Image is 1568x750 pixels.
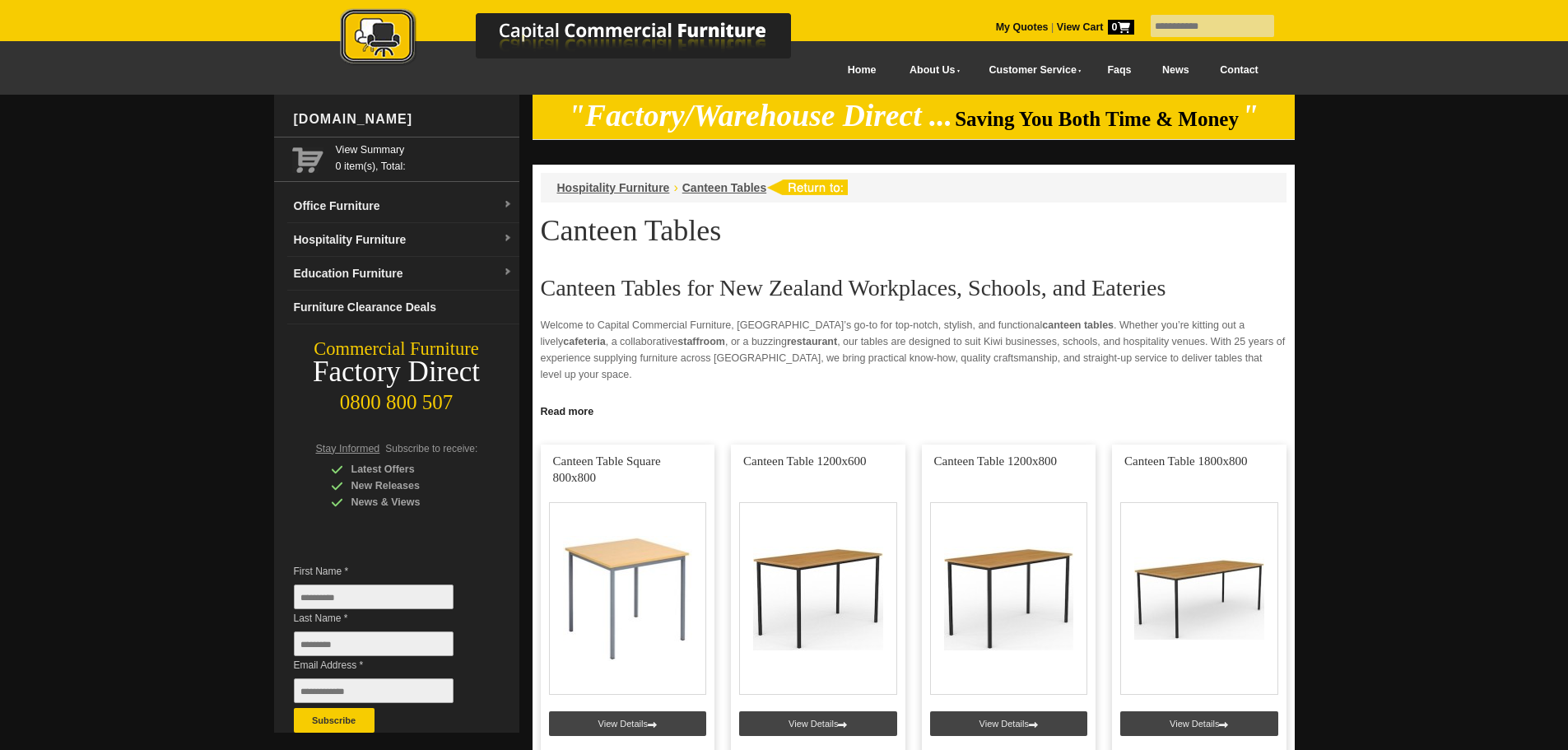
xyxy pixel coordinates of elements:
[568,99,952,133] em: "Factory/Warehouse Direct ...
[541,396,1287,421] h2: Why Choose Our Canteen Tables?
[295,8,871,73] a: Capital Commercial Furniture Logo
[503,268,513,277] img: dropdown
[331,477,487,494] div: New Releases
[294,708,375,733] button: Subscribe
[503,200,513,210] img: dropdown
[787,336,837,347] strong: restaurant
[294,563,478,580] span: First Name *
[557,181,670,194] a: Hospitality Furniture
[673,179,677,196] li: ›
[294,657,478,673] span: Email Address *
[1241,99,1259,133] em: "
[294,678,454,703] input: Email Address *
[287,257,519,291] a: Education Furnituredropdown
[287,223,519,257] a: Hospitality Furnituredropdown
[294,610,478,627] span: Last Name *
[1108,20,1134,35] span: 0
[385,443,477,454] span: Subscribe to receive:
[541,317,1287,383] p: Welcome to Capital Commercial Furniture, [GEOGRAPHIC_DATA]’s go-to for top-notch, stylish, and fu...
[274,338,519,361] div: Commercial Furniture
[331,461,487,477] div: Latest Offers
[766,179,848,195] img: return to
[1057,21,1134,33] strong: View Cart
[541,215,1287,246] h1: Canteen Tables
[274,361,519,384] div: Factory Direct
[336,142,513,172] span: 0 item(s), Total:
[955,108,1239,130] span: Saving You Both Time & Money
[287,95,519,144] div: [DOMAIN_NAME]
[287,291,519,324] a: Furniture Clearance Deals
[336,142,513,158] a: View Summary
[541,276,1287,300] h2: Canteen Tables for New Zealand Workplaces, Schools, and Eateries
[563,336,605,347] strong: cafeteria
[996,21,1049,33] a: My Quotes
[274,383,519,414] div: 0800 800 507
[1147,52,1204,89] a: News
[331,494,487,510] div: News & Views
[682,181,766,194] a: Canteen Tables
[891,52,970,89] a: About Us
[533,399,1295,420] a: Click to read more
[295,8,871,68] img: Capital Commercial Furniture Logo
[294,585,454,609] input: First Name *
[503,234,513,244] img: dropdown
[287,189,519,223] a: Office Furnituredropdown
[294,631,454,656] input: Last Name *
[1204,52,1273,89] a: Contact
[1054,21,1133,33] a: View Cart0
[1092,52,1147,89] a: Faqs
[677,336,725,347] strong: staffroom
[970,52,1091,89] a: Customer Service
[316,443,380,454] span: Stay Informed
[1042,319,1114,331] strong: canteen tables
